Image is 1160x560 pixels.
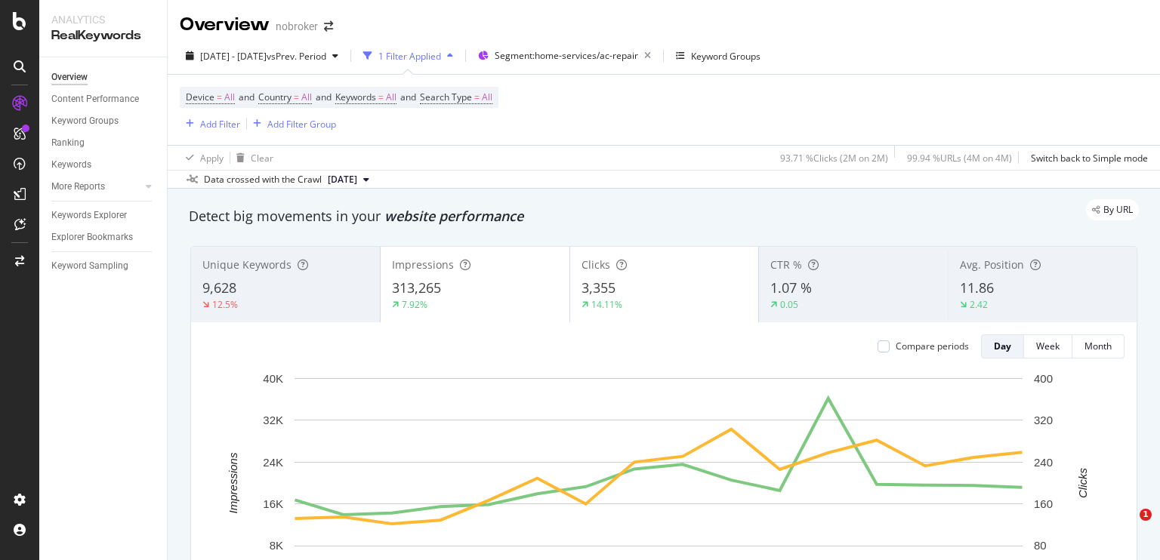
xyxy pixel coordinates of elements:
button: Week [1024,334,1072,358]
span: 313,265 [392,278,441,297]
span: and [400,91,416,103]
span: 3,355 [582,278,615,297]
div: 99.94 % URLs ( 4M on 4M ) [907,152,1012,165]
span: All [301,87,312,108]
a: Keywords [51,157,156,173]
text: 40K [263,372,283,385]
span: Unique Keywords [202,257,292,272]
span: Clicks [582,257,610,272]
text: 32K [263,414,283,426]
text: 80 [1034,539,1047,552]
button: Add Filter Group [247,115,336,133]
a: Keywords Explorer [51,208,156,223]
span: Avg. Position [960,257,1024,272]
span: CTR % [770,257,802,272]
span: [DATE] - [DATE] [200,50,267,63]
div: Month [1084,340,1112,352]
div: nobroker [276,19,318,34]
span: Keywords [335,91,376,103]
span: = [294,91,299,103]
div: Keyword Sampling [51,258,128,274]
text: 320 [1034,414,1053,426]
span: 1 [1140,509,1152,521]
div: Compare periods [896,340,969,352]
a: Keyword Sampling [51,258,156,274]
text: Clicks [1076,467,1089,497]
div: Overview [180,12,270,38]
div: 7.92% [402,298,427,311]
button: Month [1072,334,1125,358]
div: Week [1036,340,1060,352]
span: Country [258,91,292,103]
div: Keywords Explorer [51,208,127,223]
div: Switch back to Simple mode [1031,152,1148,165]
text: 400 [1034,372,1053,385]
div: Keywords [51,157,91,173]
div: Apply [200,152,224,165]
span: Segment: home-services/ac-repair [495,49,638,62]
text: 8K [270,539,283,552]
button: [DATE] - [DATE]vsPrev. Period [180,44,344,68]
span: vs Prev. Period [267,50,326,63]
div: Add Filter [200,118,240,131]
button: Segment:home-services/ac-repair [472,44,657,68]
div: More Reports [51,179,105,195]
a: Keyword Groups [51,113,156,129]
span: and [239,91,255,103]
div: Clear [251,152,273,165]
div: 2.42 [970,298,988,311]
span: Device [186,91,214,103]
text: 240 [1034,456,1053,469]
span: 11.86 [960,278,994,297]
button: Clear [230,146,273,170]
span: All [482,87,492,108]
span: = [217,91,222,103]
div: 0.05 [780,298,798,311]
div: Keyword Groups [51,113,119,129]
a: More Reports [51,179,141,195]
text: 160 [1034,497,1053,510]
div: Explorer Bookmarks [51,229,133,245]
div: Overview [51,69,88,85]
span: All [224,87,235,108]
button: Switch back to Simple mode [1025,146,1148,170]
div: Keyword Groups [691,50,760,63]
a: Content Performance [51,91,156,107]
div: Add Filter Group [267,118,336,131]
div: 93.71 % Clicks ( 2M on 2M ) [780,152,888,165]
div: arrow-right-arrow-left [324,21,333,32]
span: = [378,91,384,103]
span: Impressions [392,257,454,272]
button: Add Filter [180,115,240,133]
text: 16K [263,497,283,510]
span: = [474,91,480,103]
span: 2025 Sep. 1st [328,173,357,186]
div: Ranking [51,135,85,151]
button: Day [981,334,1024,358]
span: 9,628 [202,278,236,297]
a: Ranking [51,135,156,151]
span: By URL [1103,205,1133,214]
text: 24K [263,456,283,469]
button: Keyword Groups [670,44,767,68]
div: RealKeywords [51,27,155,45]
span: 1.07 % [770,278,812,297]
div: Data crossed with the Crawl [204,173,322,186]
a: Explorer Bookmarks [51,229,156,245]
text: Impressions [227,452,239,513]
button: 1 Filter Applied [357,44,459,68]
div: 12.5% [212,298,238,311]
span: All [386,87,396,108]
div: legacy label [1086,199,1139,220]
div: Content Performance [51,91,139,107]
button: [DATE] [322,171,375,189]
div: Analytics [51,12,155,27]
div: 1 Filter Applied [378,50,441,63]
span: and [316,91,332,103]
span: Search Type [420,91,472,103]
a: Overview [51,69,156,85]
button: Apply [180,146,224,170]
iframe: Intercom live chat [1109,509,1145,545]
div: 14.11% [591,298,622,311]
div: Day [994,340,1011,352]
